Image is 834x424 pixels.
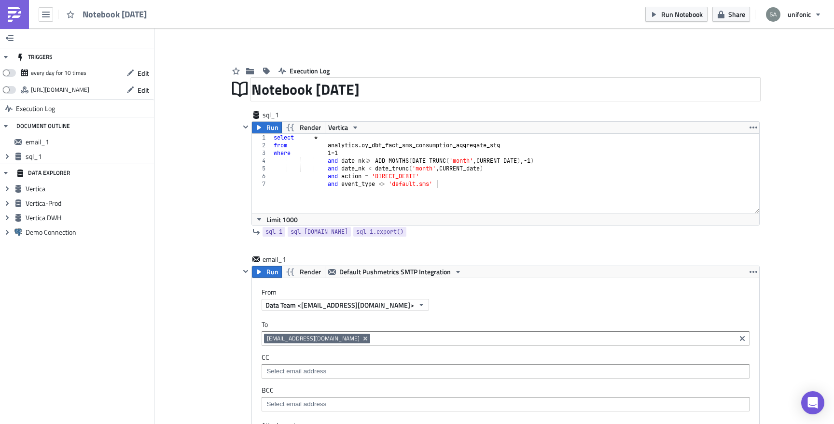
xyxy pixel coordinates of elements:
img: Avatar [765,6,781,23]
span: Edit [138,85,149,95]
label: BCC [262,386,750,395]
body: Rich Text Area. Press ALT-0 for help. [4,4,483,12]
button: Share [712,7,750,22]
span: sql_[DOMAIN_NAME] [291,227,348,237]
button: Run [252,122,282,133]
span: Execution Log [16,100,55,117]
span: sql_1 [265,227,282,237]
button: Hide content [240,266,251,277]
div: Open Intercom Messenger [801,391,824,414]
span: Demo Connection [26,228,152,237]
div: 1 [252,134,272,141]
span: Execution Log [290,66,330,76]
button: Render [281,122,325,133]
span: Vertica [26,184,152,193]
div: 5 [252,165,272,172]
div: https://pushmetrics.io/api/v1/report/eZlmP8DLVg/webhook?token=6b21fcdd75c949b3b8639295cd3a8675 [31,83,89,97]
div: 6 [252,172,272,180]
div: DATA EXPLORER [16,164,70,182]
span: Default Pushmetrics SMTP Integration [339,266,451,278]
span: Run [266,122,278,133]
span: Render [300,266,321,278]
button: Render [281,266,325,278]
span: Share [728,9,745,19]
span: Data Team <[EMAIL_ADDRESS][DOMAIN_NAME]> [265,300,414,310]
a: sql_[DOMAIN_NAME] [288,227,351,237]
div: 3 [252,149,272,157]
span: sql_1.export() [356,227,403,237]
button: Clear selected items [737,333,748,344]
button: Vertica [325,122,362,133]
label: To [262,320,750,329]
span: [EMAIL_ADDRESS][DOMAIN_NAME] [267,335,360,342]
span: email_1 [26,138,152,146]
button: Default Pushmetrics SMTP Integration [325,266,465,278]
button: Hide content [240,121,251,133]
input: Select em ail add ress [264,399,746,409]
span: Vertica DWH [26,213,152,222]
input: Select em ail add ress [264,367,746,376]
span: Run Notebook [661,9,703,19]
button: Edit [122,66,154,81]
span: Render [300,122,321,133]
div: 4 [252,157,272,165]
span: Vertica-Prod [26,199,152,208]
img: PushMetrics [7,7,22,22]
a: sql_1.export() [353,227,406,237]
button: Run Notebook [645,7,708,22]
label: From [262,288,759,297]
button: Limit 1000 [252,213,301,225]
label: CC [262,353,750,362]
button: Execution Log [274,63,334,78]
span: unifonic [788,9,811,19]
span: sql_1 [263,110,301,120]
span: Vertica [328,122,348,133]
div: 2 [252,141,272,149]
span: Edit [138,68,149,78]
span: sql_1 [26,152,152,161]
button: Run [252,266,282,278]
button: Data Team <[EMAIL_ADDRESS][DOMAIN_NAME]> [262,299,429,311]
span: Run [266,266,278,278]
span: Notebook [DATE] [251,80,361,99]
div: DOCUMENT OUTLINE [16,117,70,135]
div: every day for 10 times [31,66,86,80]
div: TRIGGERS [16,48,53,66]
button: Remove Tag [361,334,370,343]
a: sql_1 [263,227,285,237]
span: Notebook [DATE] [83,9,148,20]
div: 7 [252,180,272,188]
p: please find the results [4,4,483,12]
span: Limit 1000 [266,214,298,225]
button: unifonic [760,4,827,25]
span: email_1 [263,254,301,264]
button: Edit [122,83,154,98]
